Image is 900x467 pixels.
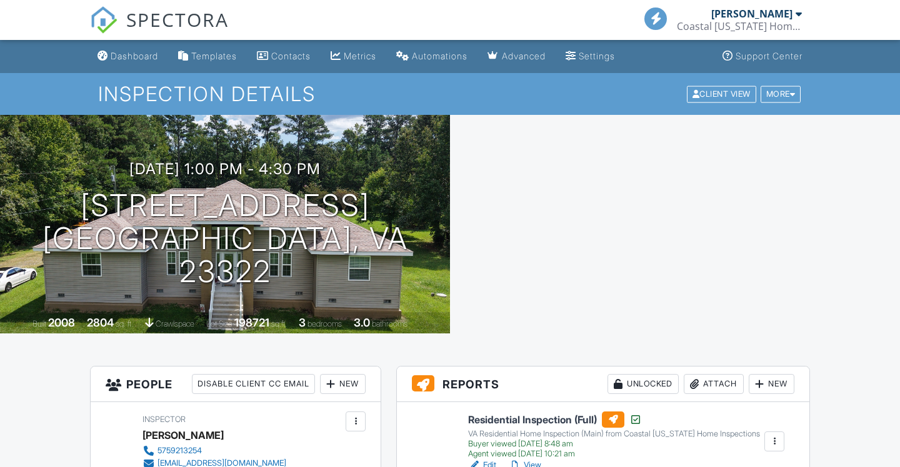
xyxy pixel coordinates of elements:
a: 5759213254 [142,445,286,457]
span: crawlspace [156,319,194,328]
div: Settings [579,51,615,61]
a: Residential Inspection (Full) VA Residential Home Inspection (Main) from Coastal [US_STATE] Home ... [468,411,760,459]
a: Contacts [252,45,316,68]
span: bedrooms [307,319,342,328]
div: 2804 [87,316,114,329]
span: bathrooms [372,319,407,328]
a: Templates [173,45,242,68]
div: Metrics [344,51,376,61]
img: The Best Home Inspection Software - Spectora [90,6,117,34]
a: Support Center [717,45,807,68]
div: Unlocked [607,374,679,394]
a: SPECTORA [90,17,229,43]
div: Support Center [736,51,802,61]
h3: [DATE] 1:00 pm - 4:30 pm [129,160,321,177]
div: 5759213254 [157,446,202,456]
div: 198721 [234,316,269,329]
div: [PERSON_NAME] [711,7,792,20]
div: New [749,374,794,394]
div: Disable Client CC Email [192,374,315,394]
span: Inspector [142,415,186,424]
div: 3.0 [354,316,370,329]
span: sq.ft. [271,319,287,328]
a: Advanced [482,45,551,68]
span: Built [32,319,46,328]
div: 2008 [48,316,75,329]
a: Metrics [326,45,381,68]
a: Automations (Basic) [391,45,472,68]
div: Contacts [271,51,311,61]
h1: Inspection Details [98,83,802,105]
h3: Reports [397,366,809,402]
div: Attach [684,374,744,394]
span: Lot Size [206,319,232,328]
span: SPECTORA [126,6,229,32]
div: 3 [299,316,306,329]
div: VA Residential Home Inspection (Main) from Coastal [US_STATE] Home Inspections [468,429,760,439]
div: Dashboard [111,51,158,61]
h1: [STREET_ADDRESS] [GEOGRAPHIC_DATA], VA 23322 [20,189,430,288]
div: Client View [687,86,756,102]
div: Coastal Virginia Home Inspections [677,20,802,32]
a: Settings [561,45,620,68]
div: Buyer viewed [DATE] 8:48 am [468,439,760,449]
h3: People [91,366,381,402]
div: [PERSON_NAME] [142,426,224,445]
div: More [761,86,801,102]
div: New [320,374,366,394]
span: sq. ft. [116,319,133,328]
a: Client View [686,89,759,98]
h6: Residential Inspection (Full) [468,411,760,428]
div: Agent viewed [DATE] 10:21 am [468,449,760,459]
div: Templates [191,51,237,61]
a: Dashboard [92,45,163,68]
div: Automations [412,51,467,61]
div: Advanced [502,51,546,61]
